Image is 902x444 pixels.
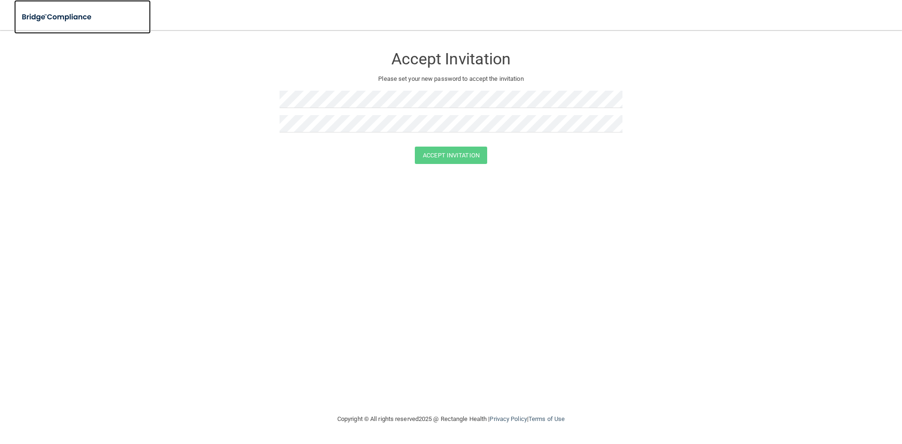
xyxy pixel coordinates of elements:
[490,415,527,422] a: Privacy Policy
[280,50,622,68] h3: Accept Invitation
[280,404,622,434] div: Copyright © All rights reserved 2025 @ Rectangle Health | |
[529,415,565,422] a: Terms of Use
[287,73,615,85] p: Please set your new password to accept the invitation
[415,147,487,164] button: Accept Invitation
[14,8,101,27] img: bridge_compliance_login_screen.278c3ca4.svg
